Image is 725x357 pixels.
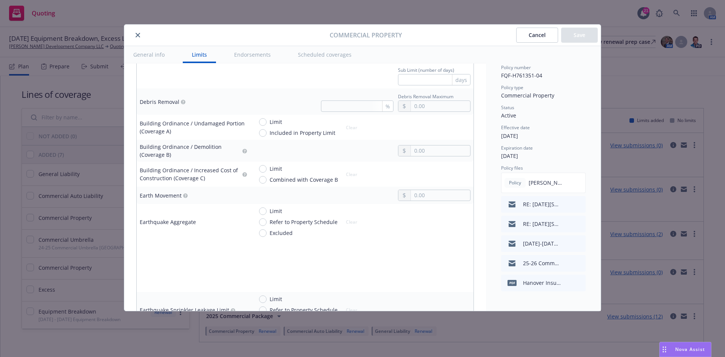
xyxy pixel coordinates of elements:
input: 0.00 [411,145,470,156]
button: preview file [576,200,583,209]
span: Refer to Property Schedule [270,218,338,226]
div: [DATE]-[DATE][STREET_ADDRESS] [523,240,561,247]
input: Refer to Property Schedule [259,218,267,226]
div: 25-26 Commercial Property Renewal-Transmittal of Rnwl SOV.msg [523,259,561,267]
span: Policy files [501,165,523,171]
div: RE: [DATE][STREET_ADDRESS][DATE] [523,200,561,208]
span: [DATE] [501,132,518,139]
button: Scheduled coverages [289,46,361,63]
div: Building Ordinance / Increased Cost of Construction (Coverage C) [140,166,241,182]
button: close [133,31,142,40]
span: days [455,76,467,84]
input: Combined with Coverage B [259,176,267,184]
button: Nova Assist [659,342,711,357]
span: Debris Removal Maximum [398,93,454,100]
span: % [386,102,390,110]
span: [PERSON_NAME] Development Company, LLC Rewrite Policy 2024.pdf [529,179,563,187]
button: download file [563,178,569,187]
input: 0.00 [411,101,470,111]
input: Included in Property Limit [259,129,267,137]
div: Debris Removal [140,98,179,106]
input: Limit [259,118,267,126]
input: 0.00 [411,190,470,201]
span: Limit [270,207,282,215]
span: Refer to Property Schedule [270,306,338,314]
span: Policy number [501,64,531,71]
button: preview file [576,219,583,229]
span: Commercial Property [330,31,402,40]
input: Limit [259,295,267,303]
span: [DATE] [501,152,518,159]
button: download file [564,239,570,248]
button: preview file [576,278,583,287]
button: download file [564,219,570,229]
span: Expiration date [501,145,533,151]
button: Limits [183,46,216,63]
button: preview file [576,259,583,268]
input: Excluded [259,229,267,237]
span: Limit [270,118,282,126]
div: RE: [DATE][STREET_ADDRESS][DATE] [523,220,561,228]
button: preview file [575,178,582,187]
span: Excluded [270,229,293,237]
button: download file [564,278,570,287]
span: Policy type [501,84,523,91]
button: preview file [576,239,583,248]
button: Cancel [516,28,558,43]
div: Building Ordinance / Undamaged Portion (Coverage A) [140,119,247,135]
input: Limit [259,207,267,215]
span: Combined with Coverage B [270,176,338,184]
input: Limit [259,165,267,173]
span: Status [501,104,514,111]
span: Sub Limit (number of days) [398,67,454,73]
button: General info [124,46,174,63]
div: Earthquake Aggregate [140,218,196,226]
div: Hanover Insurance Group Commercial Property [DATE]-[DATE] Loss Runs – Valued [DATE].pdf [523,279,561,287]
button: download file [564,259,570,268]
span: FQF-H761351-04 [501,72,542,79]
span: Included in Property Limit [270,129,335,137]
div: Building Ordinance / Demolition (Coverage B) [140,143,241,159]
span: pdf [507,280,517,286]
div: Earthquake Sprinkler Leakage Limit [140,306,229,314]
span: Active [501,112,516,119]
div: Drag to move [660,342,669,357]
input: Refer to Property Schedule [259,306,267,314]
span: Limit [270,165,282,173]
button: download file [564,200,570,209]
span: Commercial Property [501,92,554,99]
span: Effective date [501,124,530,131]
span: Limit [270,295,282,303]
button: Endorsements [225,46,280,63]
div: Earth Movement [140,192,182,199]
span: Nova Assist [675,346,705,352]
span: Policy [507,179,523,186]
